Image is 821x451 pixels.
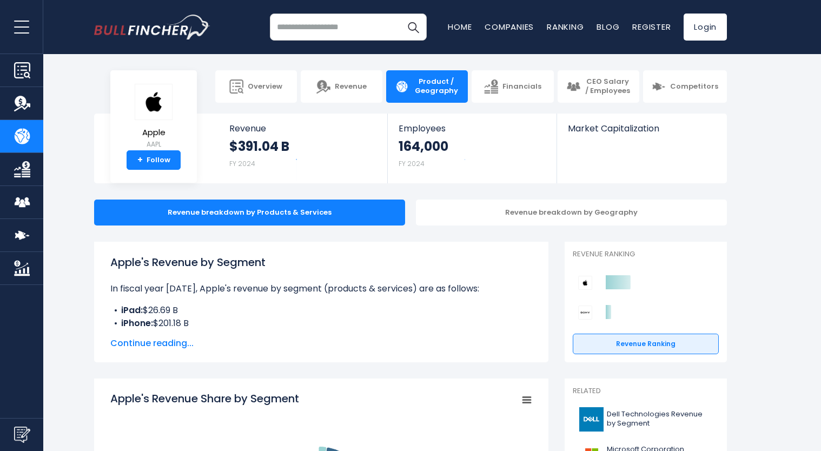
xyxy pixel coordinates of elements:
[399,138,448,155] strong: 164,000
[110,254,532,270] h1: Apple's Revenue by Segment
[472,70,553,103] a: Financials
[573,404,719,434] a: Dell Technologies Revenue by Segment
[386,70,468,103] a: Product / Geography
[121,317,153,329] b: iPhone:
[110,317,532,330] li: $201.18 B
[573,387,719,396] p: Related
[399,159,425,168] small: FY 2024
[568,123,715,134] span: Market Capitalization
[94,15,210,39] img: bullfincher logo
[578,306,592,320] img: Sony Group Corporation competitors logo
[215,70,297,103] a: Overview
[670,82,718,91] span: Competitors
[578,276,592,290] img: Apple competitors logo
[579,407,604,432] img: DELL logo
[502,82,541,91] span: Financials
[94,200,405,225] div: Revenue breakdown by Products & Services
[229,138,289,155] strong: $391.04 B
[335,82,367,91] span: Revenue
[573,334,719,354] a: Revenue Ranking
[229,123,377,134] span: Revenue
[684,14,727,41] a: Login
[558,70,639,103] a: CEO Salary / Employees
[94,15,210,39] a: Go to homepage
[485,21,534,32] a: Companies
[137,155,143,165] strong: +
[400,14,427,41] button: Search
[110,391,299,406] tspan: Apple's Revenue Share by Segment
[607,410,712,428] span: Dell Technologies Revenue by Segment
[597,21,619,32] a: Blog
[301,70,382,103] a: Revenue
[448,21,472,32] a: Home
[134,83,173,151] a: Apple AAPL
[388,114,556,183] a: Employees 164,000 FY 2024
[110,304,532,317] li: $26.69 B
[127,150,181,170] a: +Follow
[416,200,727,225] div: Revenue breakdown by Geography
[643,70,727,103] a: Competitors
[110,337,532,350] span: Continue reading...
[248,82,282,91] span: Overview
[135,128,173,137] span: Apple
[399,123,545,134] span: Employees
[585,77,631,96] span: CEO Salary / Employees
[632,21,671,32] a: Register
[110,282,532,295] p: In fiscal year [DATE], Apple's revenue by segment (products & services) are as follows:
[219,114,388,183] a: Revenue $391.04 B FY 2024
[557,114,726,152] a: Market Capitalization
[121,304,143,316] b: iPad:
[229,159,255,168] small: FY 2024
[573,250,719,259] p: Revenue Ranking
[547,21,584,32] a: Ranking
[135,140,173,149] small: AAPL
[413,77,459,96] span: Product / Geography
